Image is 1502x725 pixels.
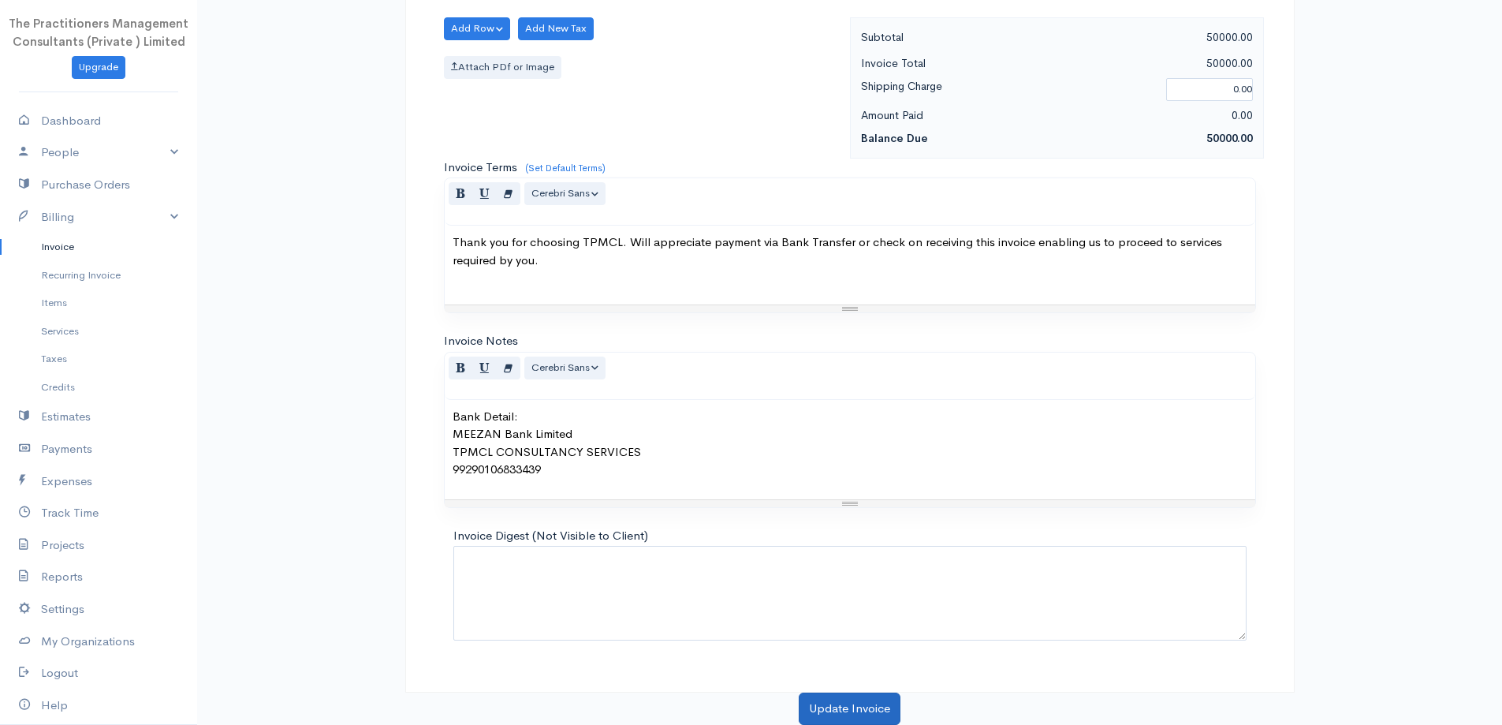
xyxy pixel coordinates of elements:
[853,77,1159,103] div: Shipping Charge
[524,357,606,379] button: Font Family
[496,357,520,379] button: Remove Font Style (CTRL+\)
[853,28,1057,47] div: Subtotal
[445,500,1255,507] div: Resize
[1206,131,1253,145] span: 50000.00
[9,16,188,49] span: The Practitioners Management Consultants (Private ) Limited
[524,182,606,205] button: Font Family
[1057,106,1261,125] div: 0.00
[525,162,606,174] a: (Set Default Terms)
[472,182,497,205] button: Underline (CTRL+U)
[445,305,1255,312] div: Resize
[444,332,518,350] label: Invoice Notes
[472,357,497,379] button: Underline (CTRL+U)
[453,408,1247,479] p: Bank Detail: MEEZAN Bank Limited TPMCL CONSULTANCY SERVICES 99290106833439
[449,357,473,379] button: Bold (CTRL+B)
[853,106,1057,125] div: Amount Paid
[444,159,517,177] label: Invoice Terms
[799,693,900,725] button: Update Invoice
[531,361,590,374] span: Cerebri Sans
[449,182,473,205] button: Bold (CTRL+B)
[861,131,928,145] strong: Balance Due
[453,234,1222,267] span: Thank you for choosing TPMCL. Will appreciate payment via Bank Transfer or check on receiving thi...
[518,17,594,40] button: Add New Tax
[72,56,125,79] a: Upgrade
[531,186,590,200] span: Cerebri Sans
[1057,28,1261,47] div: 50000.00
[453,527,648,545] label: Invoice Digest (Not Visible to Client)
[853,54,1057,73] div: Invoice Total
[444,17,511,40] button: Add Row
[1057,54,1261,73] div: 50000.00
[444,56,561,79] label: Attach PDf or Image
[496,182,520,205] button: Remove Font Style (CTRL+\)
